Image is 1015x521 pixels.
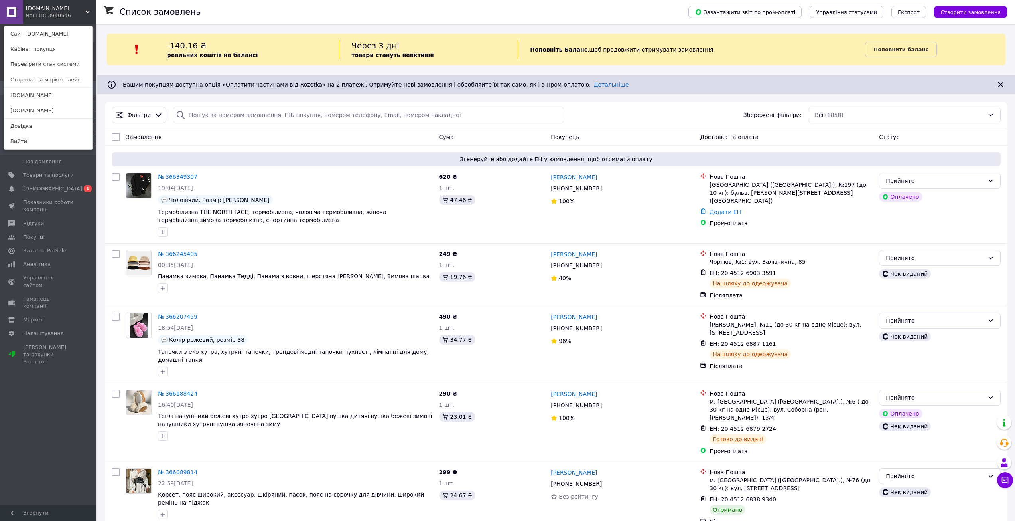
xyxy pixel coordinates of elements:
div: Чек виданий [879,332,931,341]
span: 96% [559,338,571,344]
span: [DEMOGRAPHIC_DATA] [23,185,82,192]
span: Завантажити звіт по пром-оплаті [695,8,795,16]
a: [PERSON_NAME] [551,390,597,398]
a: Панамка зимова, Панамка Тедді, Панама з вовни, шерстяна [PERSON_NAME], Зимова шапка [158,273,430,279]
a: Корсет, пояс широкий, аксесуар, шкіряний, пасок, пояс на сорочку для дівчини, широкий ремінь на п... [158,491,424,506]
div: Прийнято [886,472,984,481]
span: Збережені фільтри: [743,111,802,119]
span: Доставка та оплата [700,134,759,140]
a: № 366349307 [158,174,197,180]
span: Показники роботи компанії [23,199,74,213]
b: реальних коштів на балансі [167,52,258,58]
span: Покупець [551,134,579,140]
div: Чортків, №1: вул. Залізнична, 85 [710,258,873,266]
span: Покупці [23,234,45,241]
span: 100% [559,415,575,421]
a: [PERSON_NAME] [551,173,597,181]
span: 100% [559,198,575,204]
span: 1 шт. [439,185,455,191]
span: 40% [559,275,571,281]
div: м. [GEOGRAPHIC_DATA] ([GEOGRAPHIC_DATA].), №76 (до 30 кг): вул. [STREET_ADDRESS] [710,476,873,492]
div: Нова Пошта [710,468,873,476]
span: Без рейтингу [559,493,598,500]
div: Прийнято [886,254,984,262]
img: Фото товару [126,390,151,415]
a: Перевірити стан системи [4,57,92,72]
a: Фото товару [126,468,152,494]
a: Сайт [DOMAIN_NAME] [4,26,92,42]
div: 24.67 ₴ [439,491,475,500]
button: Управління статусами [810,6,883,18]
span: 18:54[DATE] [158,325,193,331]
div: Прийнято [886,176,984,185]
span: ЕН: 20 4512 6879 2724 [710,426,776,432]
div: Прийнято [886,316,984,325]
span: Каталог ProSale [23,247,66,254]
span: [PERSON_NAME] та рахунки [23,344,74,366]
span: Відгуки [23,220,44,227]
span: Повідомлення [23,158,62,165]
div: Готово до видачі [710,434,766,444]
span: -140.16 ₴ [167,41,207,50]
span: Гаманець компанії [23,295,74,310]
span: 1 шт. [439,325,455,331]
span: 1 [84,185,92,192]
img: Фото товару [126,251,151,275]
div: Отримано [710,505,745,515]
span: Колір рожевий, розмір 38 [169,337,244,343]
div: Прийнято [886,393,984,402]
b: товари стануть неактивні [351,52,434,58]
img: Фото товару [130,313,148,338]
a: Тапочки з еко хутра, хутряні тапочки, трендові модні тапочки пухнасті, кімнатні для дому, домашні... [158,349,429,363]
div: Нова Пошта [710,173,873,181]
a: № 366188424 [158,390,197,397]
a: Створити замовлення [926,8,1007,15]
div: 19.76 ₴ [439,272,475,282]
span: Налаштування [23,330,64,337]
button: Експорт [891,6,926,18]
a: Термобілизна THE NORTH FACE, термобілизна, чоловіча термобілизна, жіноча термобілизна,зимова терм... [158,209,386,223]
span: 290 ₴ [439,390,457,397]
span: Статус [879,134,899,140]
img: Фото товару [126,469,151,493]
a: Детальніше [594,81,629,88]
div: , щоб продовжити отримувати замовлення [518,40,865,59]
div: [PHONE_NUMBER] [549,400,603,411]
div: На шляху до одержувача [710,279,791,288]
div: 23.01 ₴ [439,412,475,422]
span: 19:04[DATE] [158,185,193,191]
b: Поповнити баланс [873,46,928,52]
span: (1858) [825,112,844,118]
h1: Список замовлень [120,7,201,17]
div: [PHONE_NUMBER] [549,323,603,334]
span: 16:40[DATE] [158,402,193,408]
div: Чек виданий [879,269,931,279]
span: Чоловічий. Розмір [PERSON_NAME] [169,197,270,203]
div: Післяплата [710,291,873,299]
span: Управління сайтом [23,274,74,289]
span: Фільтри [127,111,151,119]
a: [PERSON_NAME] [551,250,597,258]
span: Згенеруйте або додайте ЕН у замовлення, щоб отримати оплату [115,155,997,163]
span: ЕН: 20 4512 6838 9340 [710,496,776,503]
div: Пром-оплата [710,447,873,455]
span: ЕН: 20 4512 6903 3591 [710,270,776,276]
span: Всі [815,111,823,119]
button: Завантажити звіт по пром-оплаті [688,6,802,18]
span: Cума [439,134,454,140]
div: [GEOGRAPHIC_DATA] ([GEOGRAPHIC_DATA].), №197 (до 10 кг): бульв. [PERSON_NAME][STREET_ADDRESS] ([G... [710,181,873,205]
b: Поповніть Баланс [530,46,587,53]
span: Управління статусами [816,9,877,15]
span: 1 шт. [439,262,455,268]
div: Післяплата [710,362,873,370]
div: Оплачено [879,192,922,202]
div: Оплачено [879,409,922,418]
a: Фото товару [126,250,152,275]
span: 22:59[DATE] [158,480,193,487]
span: Товари та послуги [23,172,74,179]
div: [PERSON_NAME], №11 (до 30 кг на одне місце): вул. [STREET_ADDRESS] [710,321,873,337]
div: [PHONE_NUMBER] [549,260,603,271]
